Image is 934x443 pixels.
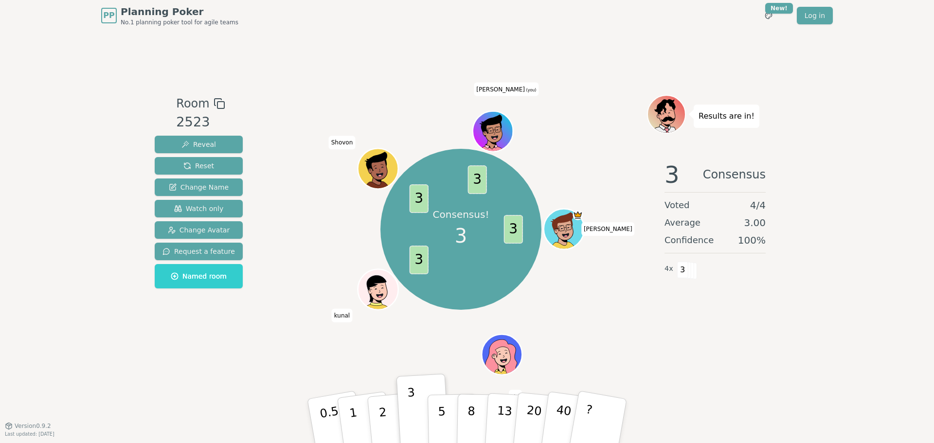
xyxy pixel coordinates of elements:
span: Click to change your name [581,222,635,236]
span: Voted [665,198,690,212]
span: spencer is the host [573,210,583,220]
a: Log in [797,7,833,24]
span: 3 [455,221,467,250]
button: Named room [155,264,243,288]
button: Reveal [155,136,243,153]
span: PP [103,10,114,21]
span: Reset [183,161,214,171]
p: Results are in! [699,109,754,123]
span: 3 [677,262,688,278]
span: Watch only [174,204,224,213]
span: (you) [525,88,537,92]
span: Average [665,216,700,230]
span: Click to change your name [329,136,356,150]
span: Named room [171,271,227,281]
span: Request a feature [162,247,235,256]
button: Reset [155,157,243,175]
span: Version 0.9.2 [15,422,51,430]
button: New! [760,7,777,24]
span: Reveal [181,140,216,149]
span: Confidence [665,233,714,247]
span: 3 [665,163,680,186]
span: Planning Poker [121,5,238,18]
button: Change Avatar [155,221,243,239]
span: 3 [503,215,522,244]
button: Version0.9.2 [5,422,51,430]
span: Consensus [703,163,766,186]
span: Change Name [169,182,229,192]
a: PPPlanning PokerNo.1 planning poker tool for agile teams [101,5,238,26]
span: 4 x [665,264,673,274]
span: Click to change your name [332,309,352,322]
span: Last updated: [DATE] [5,431,54,437]
p: 3 [407,386,418,439]
span: 3 [409,246,428,274]
button: Watch only [155,200,243,217]
button: Click to change your avatar [474,112,512,150]
p: Consensus! [433,208,489,221]
span: Change Avatar [168,225,230,235]
span: 100 % [738,233,766,247]
span: Click to change your name [508,390,522,404]
span: 3 [409,184,428,213]
span: 3 [467,165,486,194]
span: Room [176,95,209,112]
span: Click to change your name [474,83,539,96]
div: New! [765,3,793,14]
span: 3.00 [744,216,766,230]
button: Change Name [155,178,243,196]
button: Request a feature [155,243,243,260]
span: 4 / 4 [750,198,766,212]
span: No.1 planning poker tool for agile teams [121,18,238,26]
div: 2523 [176,112,225,132]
